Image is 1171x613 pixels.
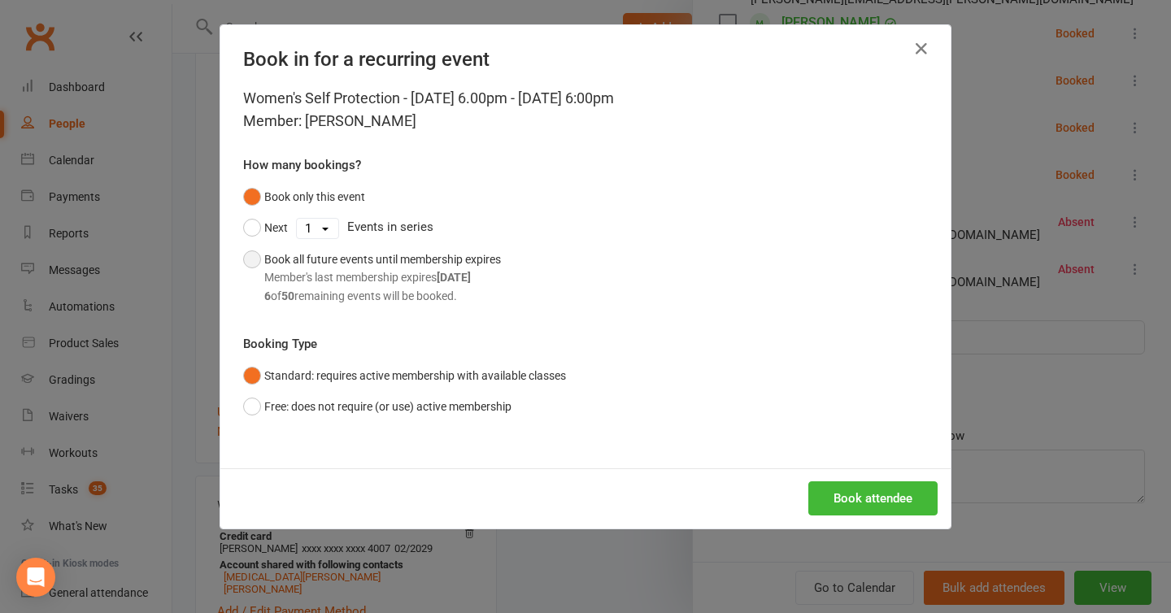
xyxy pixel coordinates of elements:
label: How many bookings? [243,155,361,175]
button: Next [243,212,288,243]
strong: 6 [264,289,271,302]
button: Standard: requires active membership with available classes [243,360,566,391]
div: Women's Self Protection - [DATE] 6.00pm - [DATE] 6:00pm Member: [PERSON_NAME] [243,87,928,133]
button: Book attendee [808,481,938,515]
label: Booking Type [243,334,317,354]
button: Book all future events until membership expiresMember's last membership expires[DATE]6of50remaini... [243,244,501,311]
div: Book all future events until membership expires [264,250,501,305]
strong: 50 [281,289,294,302]
div: Events in series [243,212,928,243]
button: Free: does not require (or use) active membership [243,391,511,422]
div: Open Intercom Messenger [16,558,55,597]
strong: [DATE] [437,271,471,284]
button: Close [908,36,934,62]
h4: Book in for a recurring event [243,48,928,71]
button: Book only this event [243,181,365,212]
div: Member's last membership expires [264,268,501,286]
div: of remaining events will be booked. [264,287,501,305]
